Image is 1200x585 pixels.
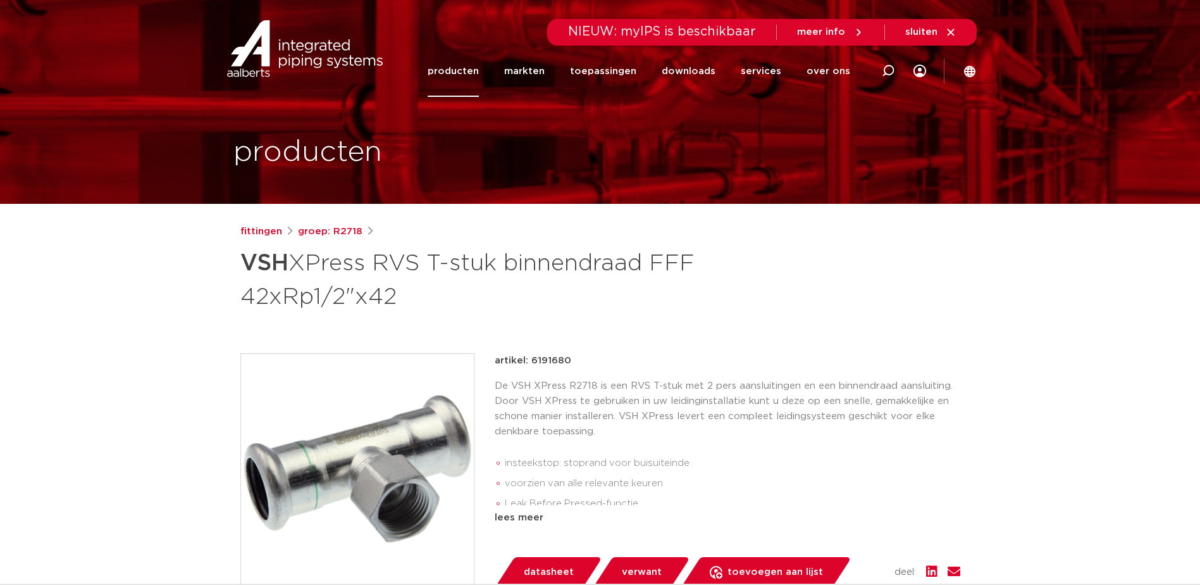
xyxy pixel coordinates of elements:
[504,46,545,97] a: markten
[495,510,960,525] div: lees meer
[727,562,823,582] span: toevoegen aan lijst
[240,252,288,275] strong: VSH
[505,494,960,514] li: Leak Before Pressed-functie
[240,224,282,239] a: fittingen
[495,353,571,368] p: artikel: 6191680
[505,453,960,474] li: insteekstop: stoprand voor buisuiteinde
[233,132,382,173] h1: producten
[524,562,574,582] span: datasheet
[505,474,960,494] li: voorzien van alle relevante keuren
[298,224,362,239] a: groep: R2718
[894,565,916,580] span: deel:
[662,46,715,97] a: downloads
[495,379,960,439] p: De VSH XPress R2718 is een RVS T-stuk met 2 pers aansluitingen en een binnendraad aansluiting. Do...
[797,27,864,38] a: meer info
[797,27,845,37] span: meer info
[741,46,781,97] a: services
[570,46,636,97] a: toepassingen
[622,562,662,582] span: verwant
[905,27,937,37] span: sluiten
[428,46,479,97] a: producten
[807,46,850,97] a: over ons
[568,25,756,38] span: NIEUW: myIPS is beschikbaar
[913,46,926,97] div: my IPS
[240,244,715,313] h1: XPress RVS T-stuk binnendraad FFF 42xRp1/2"x42
[905,27,956,38] a: sluiten
[428,46,850,97] nav: Menu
